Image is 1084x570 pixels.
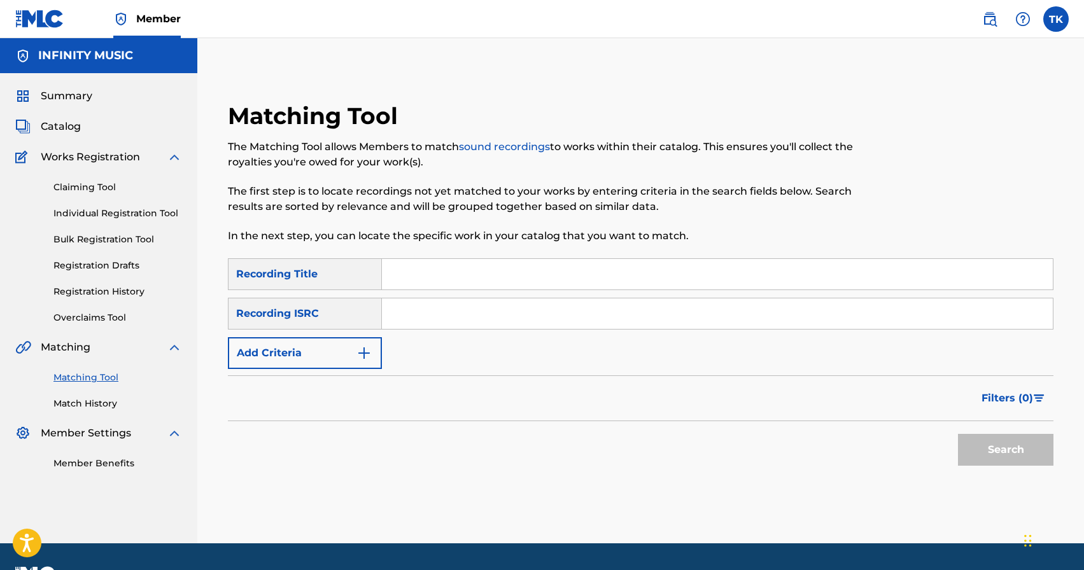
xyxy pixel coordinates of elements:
[53,457,182,470] a: Member Benefits
[228,184,864,214] p: The first step is to locate recordings not yet matched to your works by entering criteria in the ...
[15,88,31,104] img: Summary
[228,102,404,130] h2: Matching Tool
[1015,11,1031,27] img: help
[53,259,182,272] a: Registration Drafts
[167,426,182,441] img: expand
[53,233,182,246] a: Bulk Registration Tool
[15,119,31,134] img: Catalog
[15,48,31,64] img: Accounts
[982,11,997,27] img: search
[974,382,1053,414] button: Filters (0)
[53,311,182,324] a: Overclaims Tool
[15,88,92,104] a: SummarySummary
[228,139,864,170] p: The Matching Tool allows Members to match to works within their catalog. This ensures you'll coll...
[15,426,31,441] img: Member Settings
[41,426,131,441] span: Member Settings
[228,258,1053,472] form: Search Form
[228,228,864,244] p: In the next step, you can locate the specific work in your catalog that you want to match.
[1034,394,1045,402] img: filter
[977,6,1003,32] a: Public Search
[167,340,182,355] img: expand
[1048,373,1084,476] iframe: Resource Center
[136,11,181,26] span: Member
[41,119,81,134] span: Catalog
[53,285,182,298] a: Registration History
[41,340,90,355] span: Matching
[1020,509,1084,570] iframe: Chat Widget
[982,391,1033,406] span: Filters ( 0 )
[41,88,92,104] span: Summary
[53,371,182,384] a: Matching Tool
[15,10,64,28] img: MLC Logo
[53,181,182,194] a: Claiming Tool
[38,48,133,63] h5: INFINITY MUSIC
[53,207,182,220] a: Individual Registration Tool
[228,337,382,369] button: Add Criteria
[15,340,31,355] img: Matching
[1043,6,1069,32] div: User Menu
[41,149,140,165] span: Works Registration
[15,149,32,165] img: Works Registration
[1024,522,1032,560] div: Перетащить
[113,11,129,27] img: Top Rightsholder
[53,397,182,410] a: Match History
[15,119,81,134] a: CatalogCatalog
[459,141,550,153] a: sound recordings
[1020,509,1084,570] div: Виджет чата
[1010,6,1036,32] div: Help
[167,149,182,165] img: expand
[356,345,372,361] img: 9d2ae6d4665cec9f34b9.svg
